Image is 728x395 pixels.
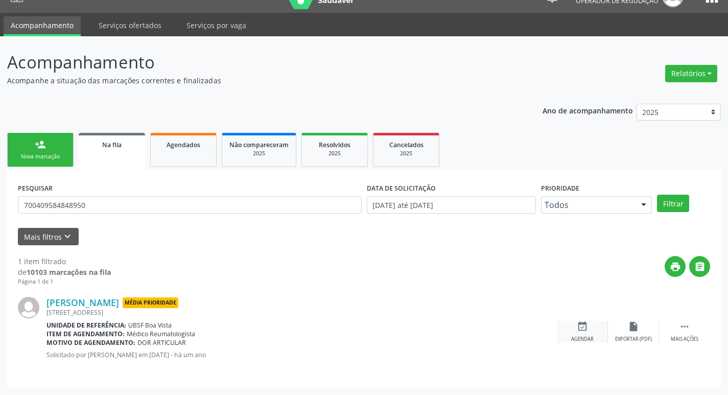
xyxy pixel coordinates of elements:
[137,338,186,347] span: DOR ARTICULAR
[543,104,633,117] p: Ano de acompanhamento
[46,330,125,338] b: Item de agendamento:
[46,297,119,308] a: [PERSON_NAME]
[545,200,631,210] span: Todos
[671,336,698,343] div: Mais ações
[18,196,362,214] input: Nome, CNS
[127,330,195,338] span: Médico Reumatologista
[167,141,200,149] span: Agendados
[18,297,39,318] img: img
[18,277,111,286] div: Página 1 de 1
[91,16,169,34] a: Serviços ofertados
[541,180,579,196] label: Prioridade
[665,65,717,82] button: Relatórios
[62,231,73,242] i: keyboard_arrow_down
[577,321,588,332] i: event_available
[229,150,289,157] div: 2025
[229,141,289,149] span: Não compareceram
[657,195,689,212] button: Filtrar
[4,16,81,36] a: Acompanhamento
[46,338,135,347] b: Motivo de agendamento:
[18,267,111,277] div: de
[367,180,436,196] label: DATA DE SOLICITAÇÃO
[102,141,122,149] span: Na fila
[179,16,253,34] a: Serviços por vaga
[46,321,126,330] b: Unidade de referência:
[389,141,424,149] span: Cancelados
[670,261,681,272] i: print
[123,297,178,308] span: Média Prioridade
[571,336,594,343] div: Agendar
[15,153,66,160] div: Nova marcação
[18,180,53,196] label: PESQUISAR
[35,139,46,150] div: person_add
[46,308,557,317] div: [STREET_ADDRESS]
[309,150,360,157] div: 2025
[679,321,690,332] i: 
[18,228,79,246] button: Mais filtroskeyboard_arrow_down
[615,336,652,343] div: Exportar (PDF)
[27,267,111,277] strong: 10103 marcações na fila
[694,261,706,272] i: 
[128,321,172,330] span: UBSF Boa Vista
[7,75,507,86] p: Acompanhe a situação das marcações correntes e finalizadas
[367,196,536,214] input: Selecione um intervalo
[689,256,710,277] button: 
[665,256,686,277] button: print
[46,351,557,359] p: Solicitado por [PERSON_NAME] em [DATE] - há um ano
[7,50,507,75] p: Acompanhamento
[381,150,432,157] div: 2025
[18,256,111,267] div: 1 item filtrado
[319,141,350,149] span: Resolvidos
[628,321,639,332] i: insert_drive_file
